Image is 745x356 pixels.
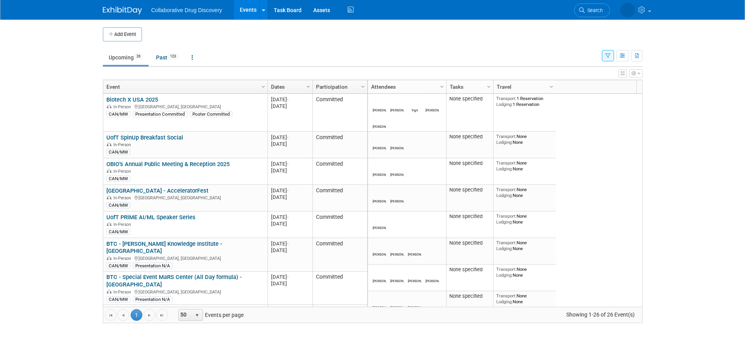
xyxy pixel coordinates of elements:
img: In-Person Event [107,142,111,146]
span: Events per page [168,309,251,321]
span: Lodging: [496,219,513,225]
span: 50 [179,309,192,320]
img: Michael Woodhouse [393,242,402,251]
div: None specified [449,267,490,273]
a: Column Settings [359,80,367,92]
div: Poster Committed [190,111,232,117]
img: Michael Woodhouse [375,136,384,145]
div: None specified [449,187,490,193]
img: In-Person Event [107,256,111,260]
span: - [287,134,289,140]
span: Lodging: [496,246,513,251]
div: Michael Woodhouse [390,251,404,256]
div: Juan Gijzelaar [373,251,386,256]
a: Column Settings [547,80,556,92]
div: [DATE] [271,141,309,147]
div: Evan Moriarity [408,251,422,256]
img: Michael Woodhouse [375,162,384,172]
div: Michael Woodhouse [373,145,386,150]
div: CAN/MW [106,229,130,235]
span: Collaborative Drug Discovery [151,7,222,13]
div: None specified [449,293,490,299]
span: Column Settings [486,84,492,90]
div: None specified [449,213,490,220]
span: In-Person [113,169,133,174]
div: CAN/MW [106,202,130,208]
div: Michael Woodhouse [390,278,404,283]
img: ExhibitDay [103,7,142,14]
div: [DATE] [271,194,309,200]
a: BTC - Special Event MaRS Center (All Day formula) - [GEOGRAPHIC_DATA] [106,274,242,288]
span: In-Person [113,290,133,295]
span: Column Settings [360,84,366,90]
span: Lodging: [496,166,513,172]
div: James White [373,107,386,112]
span: Go to the first page [108,312,114,318]
span: - [287,214,289,220]
td: Committed [312,185,367,211]
div: None specified [449,134,490,140]
span: - [287,161,289,167]
div: [DATE] [271,187,309,194]
a: Column Settings [259,80,267,92]
div: Presentation N/A [133,263,172,269]
div: Evan Moriarity [425,278,439,283]
span: Showing 1-26 of 26 Event(s) [559,309,642,320]
a: Go to the next page [144,309,155,321]
img: Michael Woodhouse [375,295,384,304]
div: [DATE] [271,103,309,109]
div: [GEOGRAPHIC_DATA], [GEOGRAPHIC_DATA] [106,194,264,201]
div: Juan Gijzelaar [373,278,386,283]
div: [DATE] [271,214,309,220]
div: None None [496,240,553,251]
img: Evan Moriarity [410,242,420,251]
img: Juan Gijzelaar [620,3,635,18]
a: Go to the first page [105,309,117,321]
img: Evan Moriarity [393,295,402,304]
img: Yigit Kucuk [410,98,420,107]
span: Lodging: [496,140,513,145]
span: Transport: [496,187,517,192]
div: Juan Gijzelaar [390,198,404,203]
span: In-Person [113,222,133,227]
img: Jacqueline Macia [428,98,437,107]
td: Committed [312,305,367,331]
div: None None [496,293,553,304]
span: In-Person [113,142,133,147]
div: Evan Moriarity [390,304,404,309]
a: Attendees [371,80,441,93]
div: CAN/MW [106,111,130,117]
a: OBIO’s Annual Public Meeting & Reception 2025 [106,161,230,168]
td: Committed [312,94,367,132]
img: Juan Gijzelaar [393,136,402,145]
div: 1 Reservation 1 Reservation [496,96,553,107]
span: 1 [131,309,142,321]
a: Biotech X USA 2025 [106,96,158,103]
td: Committed [312,272,367,305]
span: Transport: [496,293,517,299]
a: Travel [497,80,551,93]
a: UofT PRiME AI/ML Speaker Series [106,214,196,221]
div: Yigit Kucuk [408,107,422,112]
a: Column Settings [485,80,493,92]
div: Michael Woodhouse [373,172,386,177]
span: Go to the last page [159,312,165,318]
img: Juan Gijzelaar [393,189,402,198]
div: [GEOGRAPHIC_DATA], [GEOGRAPHIC_DATA] [106,103,264,110]
div: None None [496,187,553,198]
span: Transport: [496,96,517,101]
a: Tasks [450,80,488,93]
a: Event [106,80,262,93]
div: Jessica Spencer [408,278,422,283]
img: Michael Woodhouse [393,268,402,278]
img: Evan Moriarity [428,268,437,278]
div: Juan Gijzelaar [390,145,404,150]
span: Lodging: [496,272,513,278]
span: - [287,97,289,102]
span: Transport: [496,134,517,139]
div: Michael Woodhouse [373,304,386,309]
span: In-Person [113,104,133,109]
div: CAN/MW [106,296,130,302]
td: Committed [312,238,367,272]
img: In-Person Event [107,290,111,293]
